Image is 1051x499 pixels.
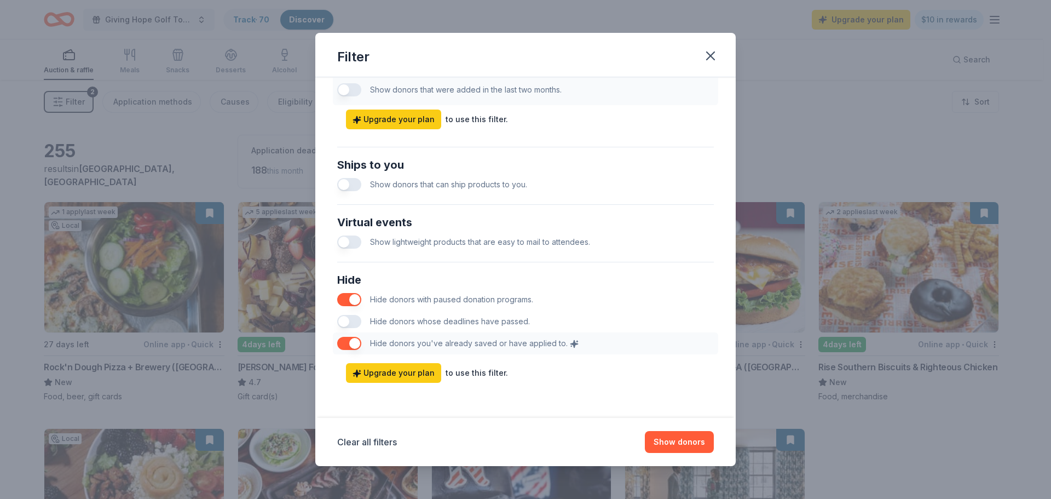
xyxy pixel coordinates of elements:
div: Ships to you [337,156,714,174]
div: to use this filter. [446,113,508,126]
span: Show donors that can ship products to you. [370,180,527,189]
div: to use this filter. [446,366,508,380]
span: Upgrade your plan [353,113,435,126]
div: Virtual events [337,214,714,231]
div: Filter [337,48,369,66]
span: Hide donors whose deadlines have passed. [370,317,530,326]
span: Upgrade your plan [353,366,435,380]
a: Upgrade your plan [346,110,441,129]
span: Hide donors with paused donation programs. [370,295,533,304]
button: Clear all filters [337,435,397,449]
div: Hide [337,271,714,289]
a: Upgrade your plan [346,363,441,383]
span: Show lightweight products that are easy to mail to attendees. [370,237,590,246]
button: Show donors [645,431,714,453]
